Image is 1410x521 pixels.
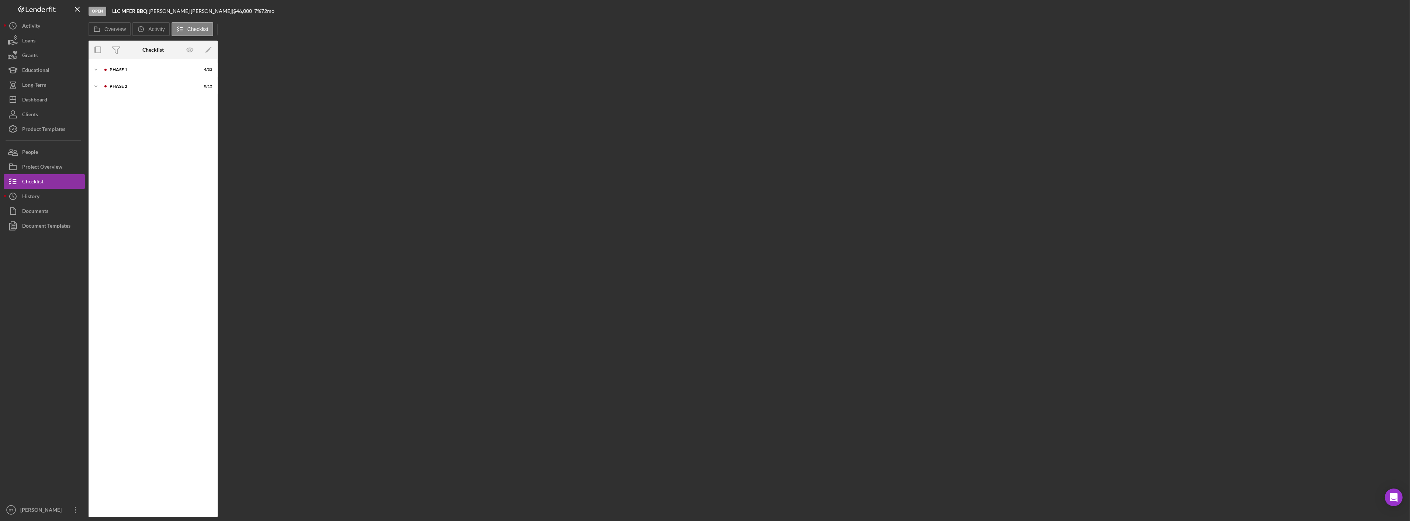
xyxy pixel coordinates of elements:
div: Checklist [22,174,44,191]
button: History [4,189,85,204]
label: Activity [148,26,165,32]
div: Clients [22,107,38,124]
button: Clients [4,107,85,122]
div: Dashboard [22,92,47,109]
button: Overview [89,22,131,36]
div: Educational [22,63,49,79]
button: Document Templates [4,218,85,233]
button: Dashboard [4,92,85,107]
text: BT [9,508,13,512]
div: [PERSON_NAME] [18,503,66,519]
div: | [112,8,149,14]
label: Overview [104,26,126,32]
div: 4 / 33 [199,68,212,72]
button: BT[PERSON_NAME] [4,503,85,517]
div: $46,000 [233,8,254,14]
div: [PERSON_NAME] [PERSON_NAME] | [149,8,233,14]
div: People [22,145,38,161]
div: 7 % [254,8,261,14]
div: 0 / 12 [199,84,212,89]
div: History [22,189,39,206]
b: LLC MFER BBQ [112,8,147,14]
button: Project Overview [4,159,85,174]
button: Grants [4,48,85,63]
button: Activity [4,18,85,33]
div: 72 mo [261,8,274,14]
button: Educational [4,63,85,77]
button: Long-Term [4,77,85,92]
label: Checklist [187,26,208,32]
div: Document Templates [22,218,70,235]
div: Phase 2 [110,84,194,89]
button: Documents [4,204,85,218]
div: Loans [22,33,35,50]
div: Documents [22,204,48,220]
div: Project Overview [22,159,62,176]
div: Phase 1 [110,68,194,72]
button: Product Templates [4,122,85,137]
button: Activity [132,22,169,36]
div: Checklist [142,47,164,53]
div: Grants [22,48,38,65]
div: Open [89,7,106,16]
div: Open Intercom Messenger [1385,489,1403,506]
div: Product Templates [22,122,65,138]
div: Activity [22,18,40,35]
button: Checklist [4,174,85,189]
button: Loans [4,33,85,48]
div: Long-Term [22,77,46,94]
button: People [4,145,85,159]
button: Checklist [172,22,213,36]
